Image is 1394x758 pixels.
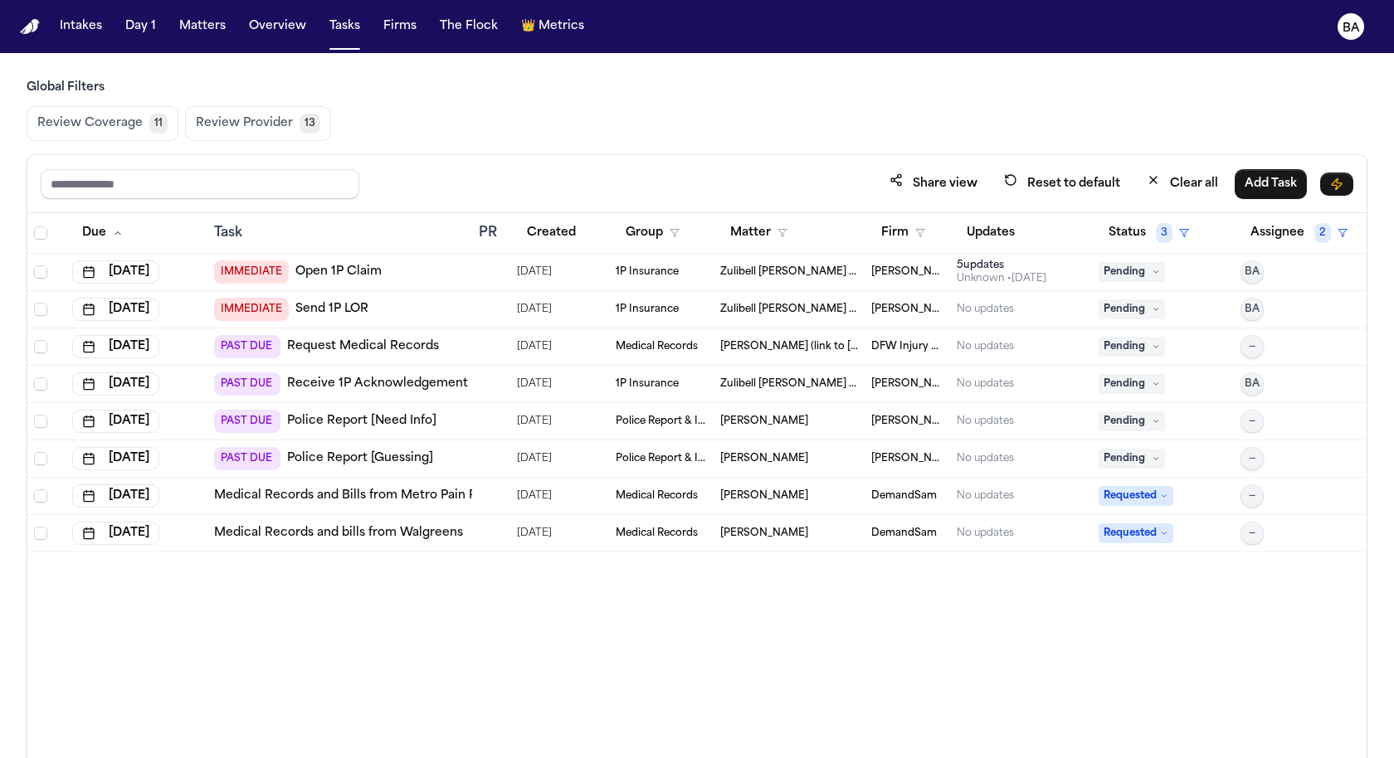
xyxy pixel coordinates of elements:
button: Clear all [1137,168,1228,199]
button: Day 1 [119,12,163,41]
button: Review Coverage11 [27,106,178,141]
button: Add Task [1235,169,1307,199]
button: Reset to default [994,168,1130,199]
a: Home [20,19,40,35]
button: Matters [173,12,232,41]
button: Share view [880,168,987,199]
button: crownMetrics [514,12,591,41]
button: Review Provider13 [185,106,331,141]
button: Overview [242,12,313,41]
span: Review Provider [196,115,293,132]
img: Finch Logo [20,19,40,35]
button: Intakes [53,12,109,41]
button: The Flock [433,12,504,41]
button: Firms [377,12,423,41]
button: Tasks [323,12,367,41]
span: 11 [149,114,168,134]
button: Immediate Task [1320,172,1353,196]
button: [DATE] [72,522,159,545]
span: 13 [300,114,320,134]
span: Review Coverage [37,115,143,132]
h3: Global Filters [27,80,1367,96]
